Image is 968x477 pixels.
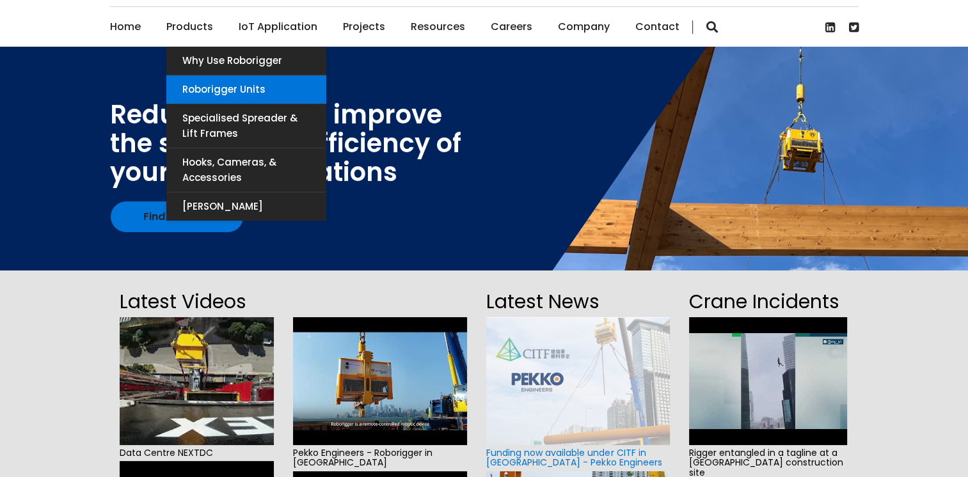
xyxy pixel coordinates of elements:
[293,445,468,471] span: Pekko Engineers - Roborigger in [GEOGRAPHIC_DATA]
[689,286,847,317] h2: Crane Incidents
[120,317,274,445] img: hqdefault.jpg
[239,7,317,47] a: IoT Application
[491,7,532,47] a: Careers
[558,7,610,47] a: Company
[411,7,465,47] a: Resources
[166,148,326,192] a: Hooks, Cameras, & Accessories
[166,75,326,104] a: Roborigger Units
[689,317,847,445] img: hqdefault.jpg
[120,445,274,461] span: Data Centre NEXTDC
[111,201,243,232] a: Find out how
[293,317,468,445] img: hqdefault.jpg
[343,7,385,47] a: Projects
[166,7,213,47] a: Products
[110,100,461,187] div: Reduce cost and improve the safety and efficiency of your lifting operations
[166,192,326,221] a: [PERSON_NAME]
[635,7,679,47] a: Contact
[120,286,274,317] h2: Latest Videos
[166,47,326,75] a: Why use Roborigger
[486,286,669,317] h2: Latest News
[486,446,662,469] a: Funding now available under CITF in [GEOGRAPHIC_DATA] - Pekko Engineers
[166,104,326,148] a: Specialised Spreader & Lift Frames
[110,7,141,47] a: Home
